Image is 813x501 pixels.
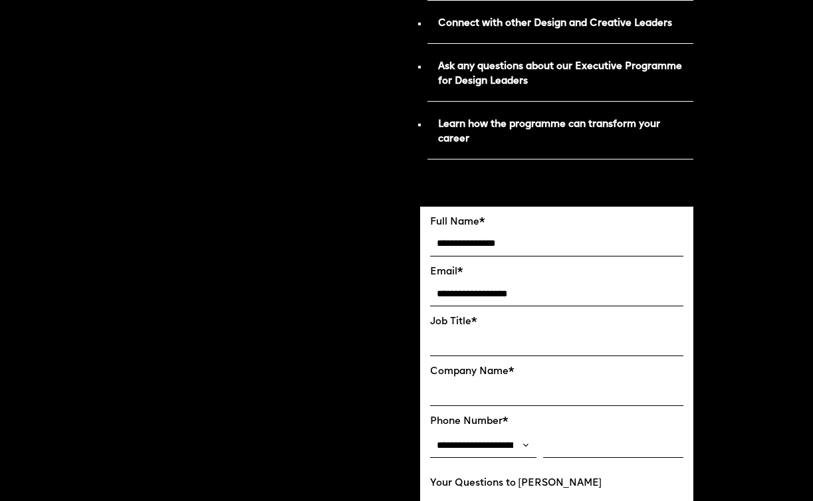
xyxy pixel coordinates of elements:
strong: Connect with other Design and Creative Leaders [438,19,672,29]
strong: Ask any questions about our Executive Programme for Design Leaders [438,62,682,86]
label: Job Title [430,316,684,328]
label: Company Name [430,366,684,378]
label: Full Name [430,217,684,229]
label: Your Questions to [PERSON_NAME] [430,478,684,490]
label: Phone Number [430,416,684,428]
strong: Learn how the programme can transform your career [438,120,660,144]
label: Email [430,266,684,278]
